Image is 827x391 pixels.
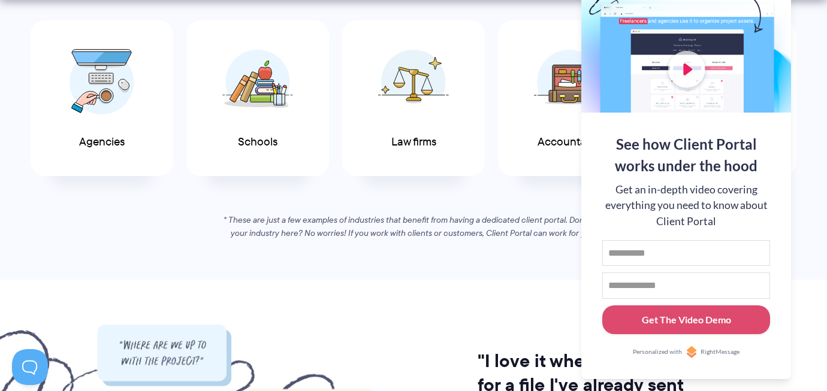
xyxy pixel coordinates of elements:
a: Schools [186,20,329,177]
em: * These are just a few examples of industries that benefit from having a dedicated client portal.... [224,214,604,239]
span: Law firms [391,136,436,148]
span: Personalized with [633,347,682,357]
div: Get an in-depth video covering everything you need to know about Client Portal [602,182,770,229]
a: Agencies [31,20,173,177]
button: Get The Video Demo [602,305,770,335]
iframe: Toggle Customer Support [12,349,48,385]
div: See how Client Portal works under the hood [602,134,770,177]
div: Get The Video Demo [642,313,731,327]
span: Agencies [79,136,125,148]
span: RightMessage [701,347,740,357]
a: Accountants [498,20,641,177]
span: Accountants [538,136,601,148]
span: Schools [238,136,277,148]
img: Personalized with RightMessage [686,346,698,358]
a: Law firms [342,20,485,177]
a: Personalized withRightMessage [602,346,770,358]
